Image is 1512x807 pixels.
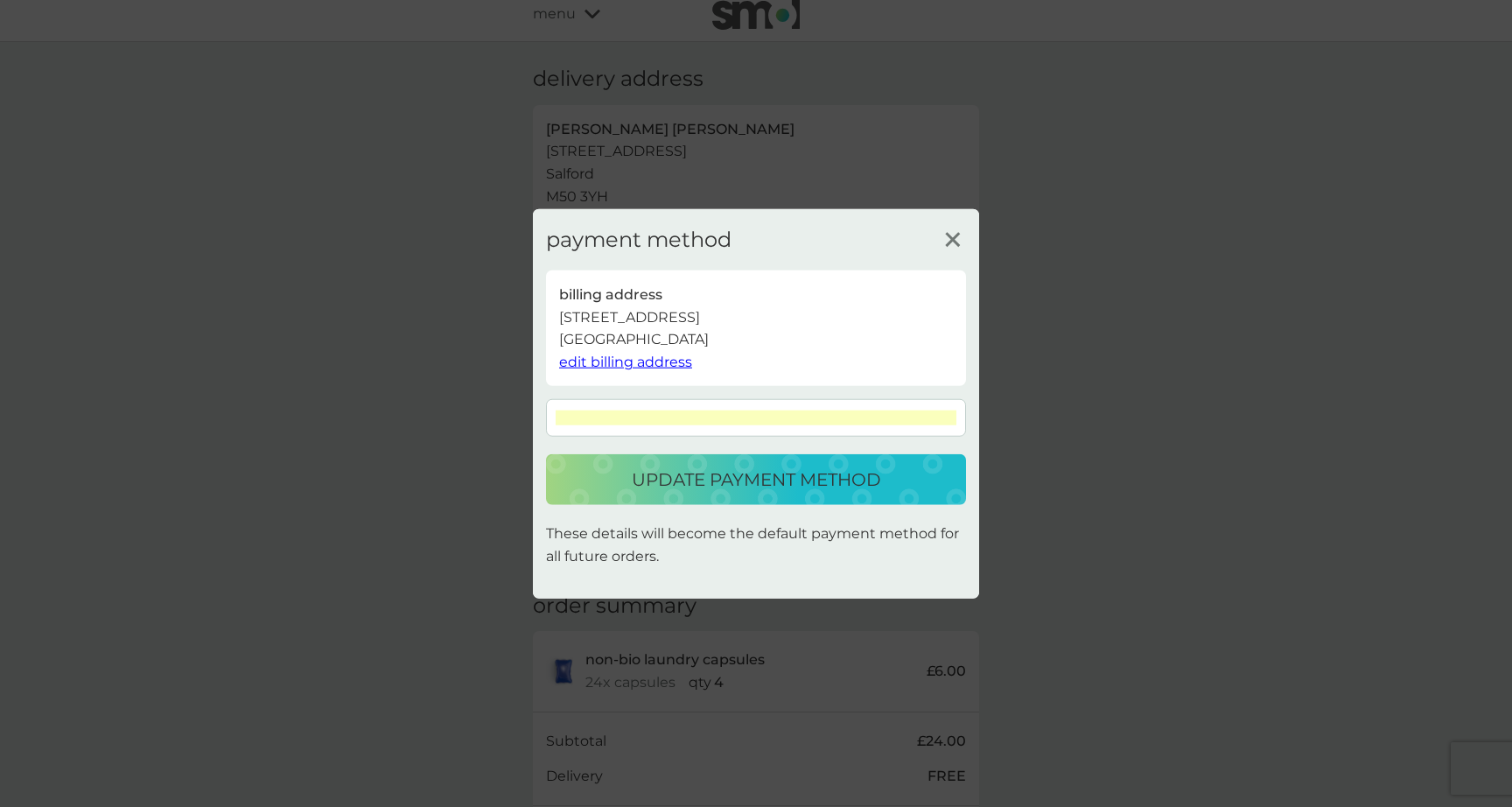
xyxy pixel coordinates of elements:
[546,454,966,505] button: update payment method
[632,466,881,494] p: update payment method
[559,328,709,351] p: [GEOGRAPHIC_DATA]
[559,305,700,328] p: [STREET_ADDRESS]
[559,351,692,374] button: edit billing address
[556,411,956,425] iframe: Secure card payment input frame
[559,354,692,370] span: edit billing address
[559,284,662,306] p: billing address
[546,523,966,567] p: These details will become the default payment method for all future orders.
[546,227,731,252] h3: payment method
